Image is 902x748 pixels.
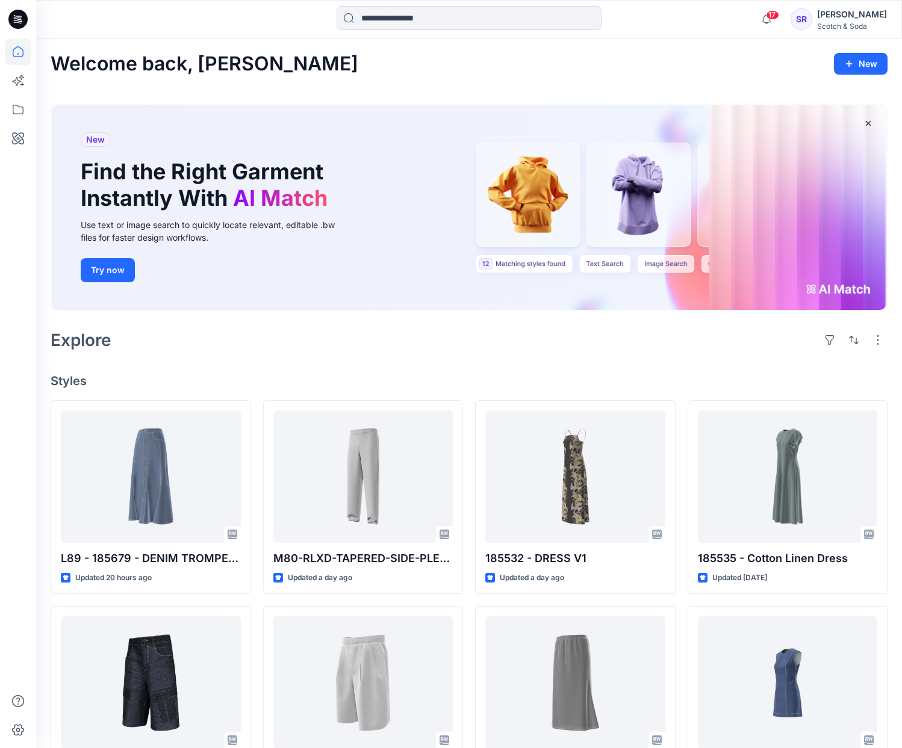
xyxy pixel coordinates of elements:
[698,410,878,543] a: 185535 - Cotton Linen Dress
[51,330,111,350] h2: Explore
[817,22,887,31] div: Scotch & Soda
[712,572,767,584] p: Updated [DATE]
[698,550,878,567] p: 185535 - Cotton Linen Dress
[86,132,105,147] span: New
[834,53,888,75] button: New
[51,374,888,388] h4: Styles
[81,258,135,282] button: Try now
[288,572,352,584] p: Updated a day ago
[485,550,665,567] p: 185532 - DRESS V1
[817,7,887,22] div: [PERSON_NAME]
[485,410,665,543] a: 185532 - DRESS V1
[273,550,453,567] p: M80-RLXD-TAPERED-SIDE-PLEAT-EWB-V1-1
[75,572,152,584] p: Updated 20 hours ago
[81,218,352,244] div: Use text or image search to quickly locate relevant, editable .bw files for faster design workflows.
[233,185,328,211] span: AI Match
[61,550,241,567] p: L89 - 185679 - DENIM TROMPET SKIRT
[791,8,812,30] div: SR
[51,53,358,75] h2: Welcome back, [PERSON_NAME]
[61,410,241,543] a: L89 - 185679 - DENIM TROMPET SKIRT
[500,572,564,584] p: Updated a day ago
[766,10,779,20] span: 17
[273,410,453,543] a: M80-RLXD-TAPERED-SIDE-PLEAT-EWB-V1-1
[81,159,334,211] h1: Find the Right Garment Instantly With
